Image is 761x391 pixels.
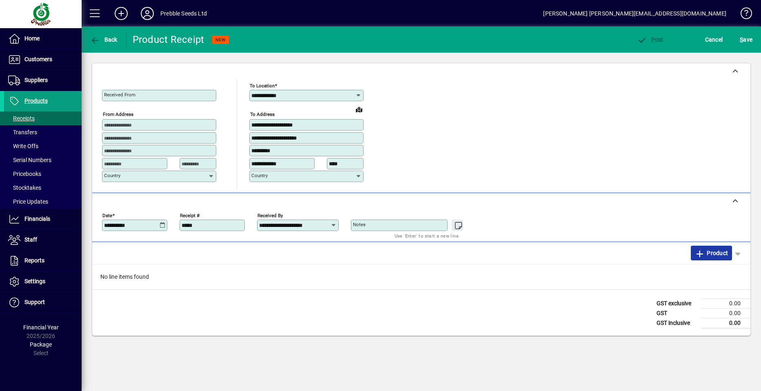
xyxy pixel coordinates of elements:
[738,32,754,47] button: Save
[104,92,135,98] mat-label: Received From
[651,36,655,43] span: P
[701,318,750,328] td: 0.00
[8,184,41,191] span: Stocktakes
[4,271,82,292] a: Settings
[4,167,82,181] a: Pricebooks
[705,33,723,46] span: Cancel
[215,37,226,42] span: NEW
[24,56,52,62] span: Customers
[353,222,366,227] mat-label: Notes
[8,171,41,177] span: Pricebooks
[4,251,82,271] a: Reports
[652,318,701,328] td: GST inclusive
[4,195,82,209] a: Price Updates
[353,103,366,116] a: View on map
[4,29,82,49] a: Home
[24,35,40,42] span: Home
[24,77,48,83] span: Suppliers
[4,292,82,313] a: Support
[250,83,275,89] mat-label: To location
[257,212,283,218] mat-label: Received by
[652,298,701,308] td: GST exclusive
[740,33,752,46] span: ave
[180,212,200,218] mat-label: Receipt #
[4,230,82,250] a: Staff
[691,246,732,260] button: Product
[695,247,728,260] span: Product
[4,209,82,229] a: Financials
[134,6,160,21] button: Profile
[251,173,268,178] mat-label: Country
[652,308,701,318] td: GST
[23,324,59,331] span: Financial Year
[30,341,52,348] span: Package
[24,299,45,305] span: Support
[4,139,82,153] a: Write Offs
[8,157,51,163] span: Serial Numbers
[734,2,751,28] a: Knowledge Base
[133,33,204,46] div: Product Receipt
[8,143,38,149] span: Write Offs
[4,181,82,195] a: Stocktakes
[82,32,126,47] app-page-header-button: Back
[24,215,50,222] span: Financials
[8,198,48,205] span: Price Updates
[104,173,120,178] mat-label: Country
[4,49,82,70] a: Customers
[8,115,35,122] span: Receipts
[395,231,459,240] mat-hint: Use 'Enter' to start a new line
[4,111,82,125] a: Receipts
[4,153,82,167] a: Serial Numbers
[102,212,112,218] mat-label: Date
[701,298,750,308] td: 0.00
[160,7,207,20] div: Prebble Seeds Ltd
[637,36,663,43] span: ost
[4,125,82,139] a: Transfers
[108,6,134,21] button: Add
[24,278,45,284] span: Settings
[92,264,750,289] div: No line items found
[24,236,37,243] span: Staff
[701,308,750,318] td: 0.00
[88,32,120,47] button: Back
[24,98,48,104] span: Products
[90,36,118,43] span: Back
[635,32,666,47] button: Post
[740,36,743,43] span: S
[24,257,44,264] span: Reports
[8,129,37,136] span: Transfers
[703,32,725,47] button: Cancel
[4,70,82,91] a: Suppliers
[543,7,726,20] div: [PERSON_NAME] [PERSON_NAME][EMAIL_ADDRESS][DOMAIN_NAME]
